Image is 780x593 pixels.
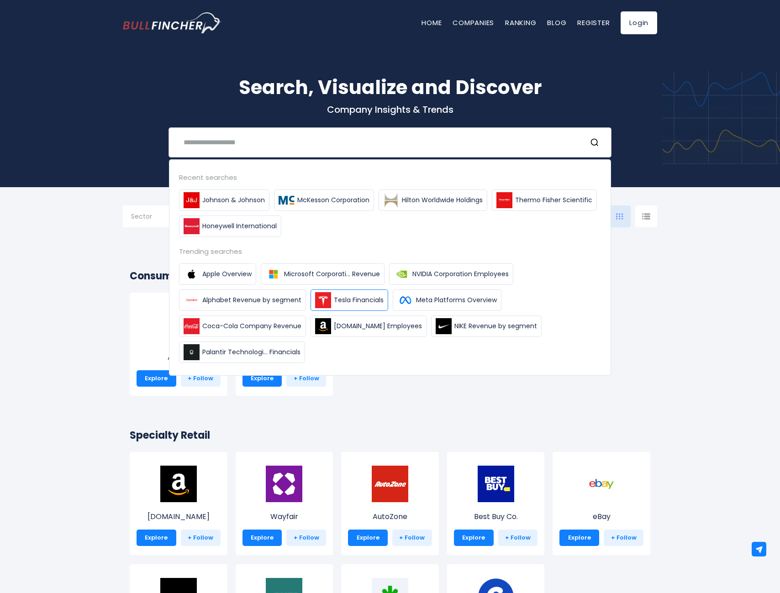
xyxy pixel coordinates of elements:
[242,511,327,522] p: Wayfair
[137,370,176,387] a: Explore
[179,215,281,237] a: Honeywell International
[478,466,514,502] img: BBY.png
[616,213,623,220] img: icon-comp-grid.svg
[179,289,306,311] a: Alphabet Revenue by segment
[334,295,384,305] span: Tesla Financials
[181,370,221,387] a: + Follow
[577,18,610,27] a: Register
[202,347,300,357] span: Palantir Technologi... Financials
[297,195,369,205] span: McKesson Corporation
[515,195,592,205] span: Thermo Fisher Scientific
[242,530,282,546] a: Explore
[389,263,513,285] a: NVIDIA Corporation Employees
[559,530,599,546] a: Explore
[422,18,442,27] a: Home
[286,370,326,387] a: + Follow
[547,18,566,27] a: Blog
[130,428,650,443] h2: Specialty Retail
[496,192,512,208] img: Thermo Fisher Scientific
[334,321,422,331] span: [DOMAIN_NAME] Employees
[559,511,643,522] p: eBay
[311,315,427,337] a: [DOMAIN_NAME] Employees
[559,483,643,522] a: eBay
[454,321,537,331] span: NIKE Revenue by segment
[402,195,483,205] span: Hilton Worldwide Holdings
[123,73,657,102] h1: Search, Visualize and Discover
[123,104,657,115] p: Company Insights & Trends
[412,269,509,279] span: NVIDIA Corporation Employees
[123,12,221,33] img: Bullfincher logo
[179,341,305,363] a: Palantir Technologi... Financials
[279,192,295,208] img: McKesson Corporation
[348,511,432,522] p: AutoZone
[372,466,408,502] img: AZO.png
[131,212,152,220] span: Sector
[286,530,326,546] a: + Follow
[453,18,494,27] a: Companies
[137,530,176,546] a: Explore
[123,12,221,33] a: Go to homepage
[392,530,432,546] a: + Follow
[179,263,256,285] a: Apple Overview
[604,530,643,546] a: + Follow
[181,530,221,546] a: + Follow
[202,321,301,331] span: Coca-Cola Company Revenue
[242,483,327,522] a: Wayfair
[393,289,501,311] a: Meta Platforms Overview
[454,483,538,522] a: Best Buy Co.
[160,466,197,502] img: AMZN.png
[642,213,650,220] img: icon-comp-list-view.svg
[590,136,602,148] button: Search
[131,209,190,226] input: Selection
[202,269,252,279] span: Apple Overview
[160,306,197,343] img: AAPL.png
[184,218,200,234] img: Honeywell International
[416,295,497,305] span: Meta Platforms Overview
[202,295,301,305] span: Alphabet Revenue by segment
[184,192,200,208] img: Johnson & Johnson
[137,352,221,363] p: Apple
[137,483,221,522] a: [DOMAIN_NAME]
[179,172,601,183] div: Recent searches
[284,269,380,279] span: Microsoft Corporati... Revenue
[242,370,282,387] a: Explore
[431,315,542,337] a: NIKE Revenue by segment
[379,189,487,211] a: Hilton Worldwide Holdings
[179,246,601,257] div: Trending searches
[505,18,536,27] a: Ranking
[179,189,269,211] a: Johnson & Johnson
[202,195,265,205] span: Johnson & Johnson
[266,466,302,502] img: W.png
[454,511,538,522] p: Best Buy Co.
[202,221,277,231] span: Honeywell International
[454,530,494,546] a: Explore
[348,530,388,546] a: Explore
[348,483,432,522] a: AutoZone
[179,315,306,337] a: Coca-Cola Company Revenue
[137,511,221,522] p: Amazon.com
[583,466,620,502] img: EBAY.png
[383,192,399,208] img: Hilton Worldwide Holdings
[261,263,385,285] a: Microsoft Corporati... Revenue
[621,11,657,34] a: Login
[492,189,597,211] a: Thermo Fisher Scientific
[130,268,650,283] h2: Consumer Electronics
[311,289,388,311] a: Tesla Financials
[498,530,538,546] a: + Follow
[274,189,374,211] a: McKesson Corporation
